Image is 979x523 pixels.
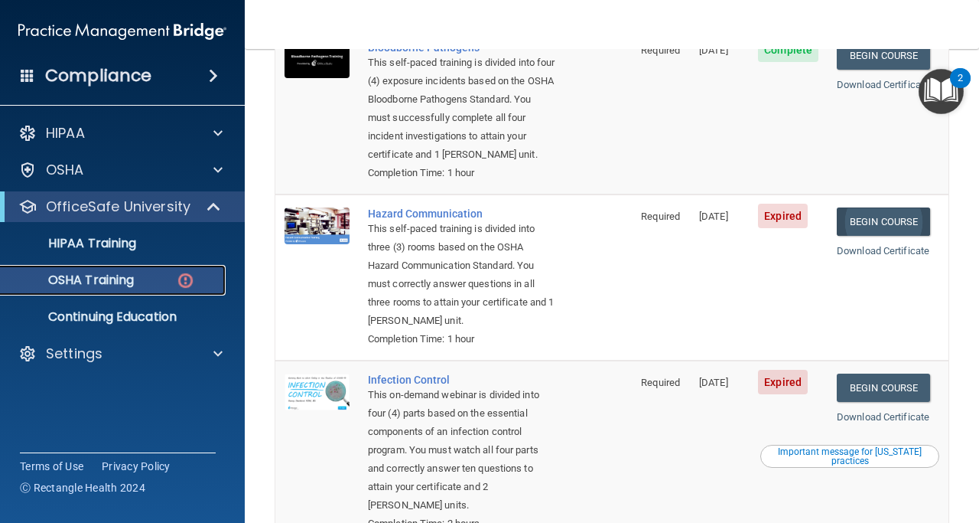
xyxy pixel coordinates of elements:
[102,459,171,474] a: Privacy Policy
[10,273,134,288] p: OSHA Training
[20,480,145,495] span: Ⓒ Rectangle Health 2024
[10,236,136,251] p: HIPAA Training
[368,330,555,348] div: Completion Time: 1 hour
[176,271,195,290] img: danger-circle.6113f641.png
[18,198,222,216] a: OfficeSafe University
[641,44,680,56] span: Required
[699,377,728,388] span: [DATE]
[46,124,85,142] p: HIPAA
[18,16,226,47] img: PMB logo
[758,370,808,394] span: Expired
[699,44,728,56] span: [DATE]
[368,54,555,164] div: This self-paced training is divided into four (4) exposure incidents based on the OSHA Bloodborne...
[837,41,930,70] a: Begin Course
[958,78,963,98] div: 2
[837,245,929,257] a: Download Certificate
[699,211,728,222] span: [DATE]
[919,69,964,114] button: Open Resource Center, 2 new notifications
[368,386,555,515] div: This on-demand webinar is divided into four (4) parts based on the essential components of an inf...
[46,345,102,363] p: Settings
[758,204,808,228] span: Expired
[20,459,83,474] a: Terms of Use
[368,208,555,220] a: Hazard Communication
[45,65,151,87] h4: Compliance
[368,220,555,330] div: This self-paced training is divided into three (3) rooms based on the OSHA Hazard Communication S...
[18,161,223,179] a: OSHA
[837,79,929,90] a: Download Certificate
[763,447,937,466] div: Important message for [US_STATE] practices
[837,374,930,402] a: Begin Course
[368,374,555,386] a: Infection Control
[641,377,680,388] span: Required
[641,211,680,222] span: Required
[46,198,190,216] p: OfficeSafe University
[18,345,223,363] a: Settings
[368,164,555,182] div: Completion Time: 1 hour
[837,411,929,423] a: Download Certificate
[758,38,818,62] span: Complete
[10,309,219,325] p: Continuing Education
[760,445,939,468] button: Read this if you are a dental practitioner in the state of CA
[46,161,84,179] p: OSHA
[837,208,930,236] a: Begin Course
[18,124,223,142] a: HIPAA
